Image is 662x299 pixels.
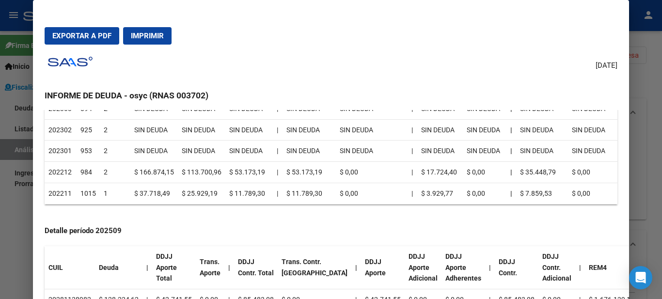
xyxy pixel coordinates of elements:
[506,183,516,204] th: |
[506,162,516,183] th: |
[45,162,77,183] td: 202212
[585,246,638,289] th: REM4
[131,31,164,40] span: Imprimir
[130,162,178,183] td: $ 166.874,15
[45,89,617,102] h3: INFORME DE DEUDA - osyc (RNAS 003702)
[575,246,585,289] th: |
[225,119,273,141] td: SIN DEUDA
[100,183,130,204] td: 1
[273,162,283,183] td: |
[506,119,516,141] th: |
[283,183,336,204] td: $ 11.789,30
[336,183,407,204] td: $ 0,00
[417,119,463,141] td: SIN DEUDA
[234,246,278,289] th: DDJJ Contr. Total
[45,183,77,204] td: 202211
[568,141,617,162] td: SIN DEUDA
[283,162,336,183] td: $ 53.173,19
[224,246,234,289] th: |
[77,183,100,204] td: 1015
[77,119,100,141] td: 925
[152,246,196,289] th: DDJJ Aporte Total
[538,246,575,289] th: DDJJ Contr. Adicional
[336,162,407,183] td: $ 0,00
[45,119,77,141] td: 202302
[408,141,417,162] td: |
[100,119,130,141] td: 2
[45,225,617,236] h4: Detalle período 202509
[495,246,538,289] th: DDJJ Contr.
[361,246,405,289] th: DDJJ Aporte
[351,246,361,289] th: |
[130,183,178,204] td: $ 37.718,49
[405,246,441,289] th: DDJJ Aporte Adicional
[463,183,506,204] td: $ 0,00
[568,183,617,204] td: $ 0,00
[273,141,283,162] td: |
[463,162,506,183] td: $ 0,00
[336,119,407,141] td: SIN DEUDA
[441,246,485,289] th: DDJJ Aporte Adherentes
[629,266,652,289] div: Open Intercom Messenger
[463,119,506,141] td: SIN DEUDA
[596,60,617,71] span: [DATE]
[463,141,506,162] td: SIN DEUDA
[417,141,463,162] td: SIN DEUDA
[130,119,178,141] td: SIN DEUDA
[178,141,225,162] td: SIN DEUDA
[408,119,417,141] td: |
[178,119,225,141] td: SIN DEUDA
[123,27,172,45] button: Imprimir
[95,246,142,289] th: Deuda
[516,119,568,141] td: SIN DEUDA
[485,246,495,289] th: |
[100,141,130,162] td: 2
[283,141,336,162] td: SIN DEUDA
[336,141,407,162] td: SIN DEUDA
[196,246,224,289] th: Trans. Aporte
[225,183,273,204] td: $ 11.789,30
[417,162,463,183] td: $ 17.724,40
[178,162,225,183] td: $ 113.700,96
[178,183,225,204] td: $ 25.929,19
[568,162,617,183] td: $ 0,00
[408,162,417,183] td: |
[516,141,568,162] td: SIN DEUDA
[142,246,152,289] th: |
[516,183,568,204] td: $ 7.859,53
[52,31,111,40] span: Exportar a PDF
[273,183,283,204] td: |
[417,183,463,204] td: $ 3.929,77
[408,183,417,204] td: |
[77,141,100,162] td: 953
[283,119,336,141] td: SIN DEUDA
[516,162,568,183] td: $ 35.448,79
[225,162,273,183] td: $ 53.173,19
[278,246,351,289] th: Trans. Contr. [GEOGRAPHIC_DATA]
[225,141,273,162] td: SIN DEUDA
[77,162,100,183] td: 984
[100,162,130,183] td: 2
[130,141,178,162] td: SIN DEUDA
[506,141,516,162] th: |
[568,119,617,141] td: SIN DEUDA
[45,27,119,45] button: Exportar a PDF
[273,119,283,141] td: |
[45,246,95,289] th: CUIL
[45,141,77,162] td: 202301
